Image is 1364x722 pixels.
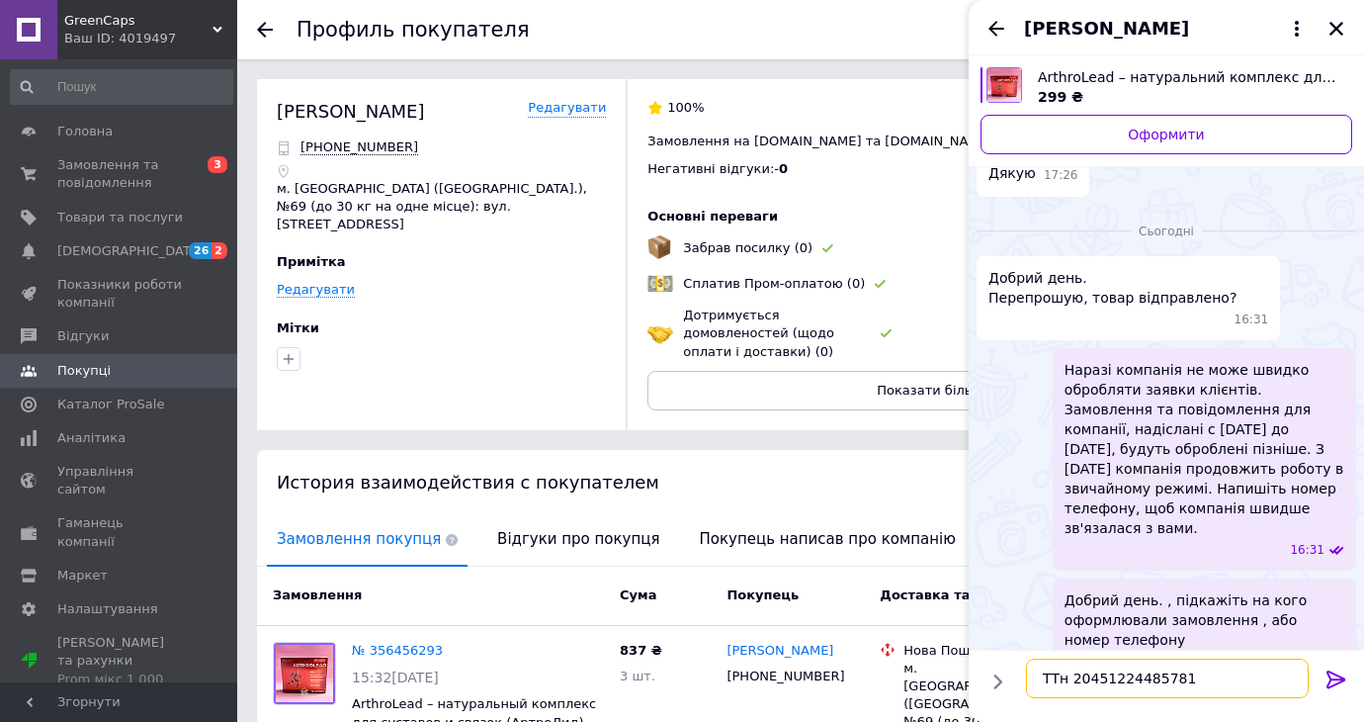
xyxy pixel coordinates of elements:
[57,600,158,618] span: Налаштування
[277,320,319,335] span: Мітки
[880,587,1026,602] span: Доставка та оплата
[297,18,530,42] h1: Профиль покупателя
[903,642,1043,660] div: Нова Пошта
[257,22,273,38] div: Повернутися назад
[208,156,227,173] span: 3
[277,472,659,493] span: История взаимодействия с покупателем
[274,643,335,704] img: Фото товару
[1324,17,1348,41] button: Закрити
[723,664,848,689] div: [PHONE_NUMBER]
[647,134,1208,148] span: Замовлення на [DOMAIN_NAME] та [DOMAIN_NAME]: успішні за 12 міс - , всього -
[1024,16,1309,42] button: [PERSON_NAME]
[877,383,991,398] span: Показати більше
[57,634,183,688] span: [PERSON_NAME] та рахунки
[988,163,1036,184] span: Дякую
[980,67,1352,107] a: Переглянути товар
[273,587,362,602] span: Замовлення
[277,180,606,234] p: м. [GEOGRAPHIC_DATA] ([GEOGRAPHIC_DATA].), №69 (до 30 кг на одне місце): вул. [STREET_ADDRESS]
[10,69,233,105] input: Пошук
[988,268,1236,308] span: Добрий день. Перепрошую, товар відправлено?
[1038,89,1083,105] span: 299 ₴
[647,161,779,176] span: Негативні відгуки: -
[980,115,1352,154] a: Оформити
[1131,224,1202,240] span: Сьогодні
[1065,360,1344,538] span: Наразі компанія не може швидко обробляти заявки клієнтів. Замовлення та повідомлення для компанії...
[726,642,833,661] a: [PERSON_NAME]
[690,514,966,565] span: Покупець написав про компанію
[726,587,799,602] span: Покупець
[620,643,662,658] span: 837 ₴
[57,156,183,192] span: Замовлення та повідомлення
[984,669,1010,694] button: Показати кнопки
[267,514,468,565] span: Замовлення покупця
[986,67,1022,103] img: 6544218882_w640_h640_arthrolead---naturalnyj.jpg
[1038,67,1336,87] span: ArthroLead – натуральний комплекс для суглобів і зв’язок ( АртроЛід )
[647,235,671,259] img: emoji
[57,567,108,585] span: Маркет
[57,123,113,140] span: Головна
[779,161,788,176] span: 0
[620,669,655,683] span: 3 шт.
[352,670,439,685] span: 15:32[DATE]
[647,320,673,346] img: emoji
[57,671,183,688] div: Prom мікс 1 000
[57,429,126,447] span: Аналітика
[57,242,204,260] span: [DEMOGRAPHIC_DATA]
[647,209,778,224] span: Основні переваги
[683,240,812,255] span: Забрав посилку (0)
[1065,590,1344,650] span: Добрий день. , підкажіть на кого оформлювали замовлення , або номер телефону
[57,209,183,226] span: Товари та послуги
[64,30,237,47] div: Ваш ID: 4019497
[875,280,886,289] img: rating-tag-type
[277,99,425,124] div: [PERSON_NAME]
[881,329,892,338] img: rating-tag-type
[212,242,227,259] span: 2
[487,514,669,565] span: Відгуки про покупця
[57,514,183,550] span: Гаманець компанії
[57,362,111,380] span: Покупці
[1026,659,1309,698] textarea: ТТн 20451224485781
[1024,16,1189,42] span: [PERSON_NAME]
[667,100,704,115] span: 100%
[64,12,213,30] span: GreenCaps
[822,244,833,253] img: rating-tag-type
[277,282,355,298] a: Редагувати
[683,308,834,358] span: Дотримується домовленостей (щодо оплати і доставки) (0)
[352,643,443,658] a: № 356456293
[57,396,164,413] span: Каталог ProSale
[57,463,183,498] span: Управління сайтом
[984,17,1008,41] button: Назад
[1290,542,1324,559] span: 16:31 12.08.2025
[57,276,183,312] span: Показники роботи компанії
[273,642,336,705] a: Фото товару
[647,271,673,297] img: emoji
[1235,312,1269,328] span: 16:31 12.08.2025
[189,242,212,259] span: 26
[1044,167,1078,184] span: 17:26 11.08.2025
[647,371,1221,410] button: Показати більше
[977,221,1356,240] div: 12.08.2025
[300,139,418,155] span: Відправити SMS
[57,327,109,345] span: Відгуки
[683,276,865,291] span: Сплатив Пром-оплатою (0)
[277,254,346,269] span: Примітка
[620,587,656,602] span: Cума
[528,99,606,118] a: Редагувати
